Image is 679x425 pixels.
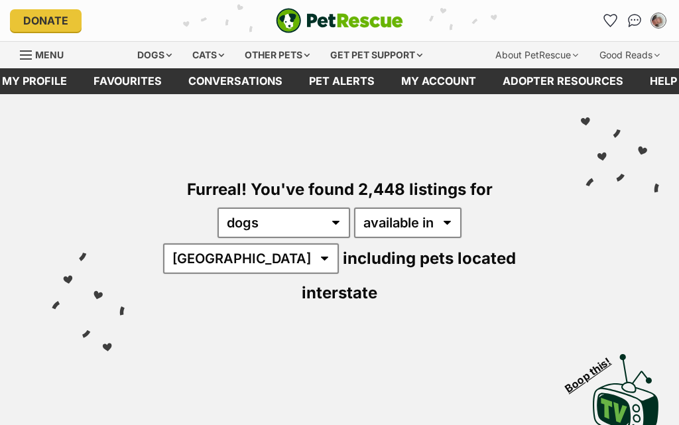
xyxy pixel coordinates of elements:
span: Boop this! [563,347,624,395]
div: Good Reads [590,42,669,68]
a: Conversations [624,10,645,31]
a: Favourites [600,10,621,31]
a: Menu [20,42,73,66]
a: Pet alerts [296,68,388,94]
span: Furreal! You've found 2,448 listings for [187,180,493,199]
a: My account [388,68,489,94]
button: My account [648,10,669,31]
span: Menu [35,49,64,60]
a: conversations [175,68,296,94]
img: Belinda Falkner profile pic [652,14,665,27]
a: Donate [10,9,82,32]
div: Dogs [128,42,181,68]
img: chat-41dd97257d64d25036548639549fe6c8038ab92f7586957e7f3b1b290dea8141.svg [628,14,642,27]
a: PetRescue [276,8,403,33]
div: Cats [183,42,233,68]
div: About PetRescue [486,42,587,68]
img: logo-e224e6f780fb5917bec1dbf3a21bbac754714ae5b6737aabdf751b685950b380.svg [276,8,403,33]
ul: Account quick links [600,10,669,31]
div: Other pets [235,42,319,68]
a: Adopter resources [489,68,637,94]
a: Favourites [80,68,175,94]
span: including pets located interstate [302,249,516,302]
div: Get pet support [321,42,432,68]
